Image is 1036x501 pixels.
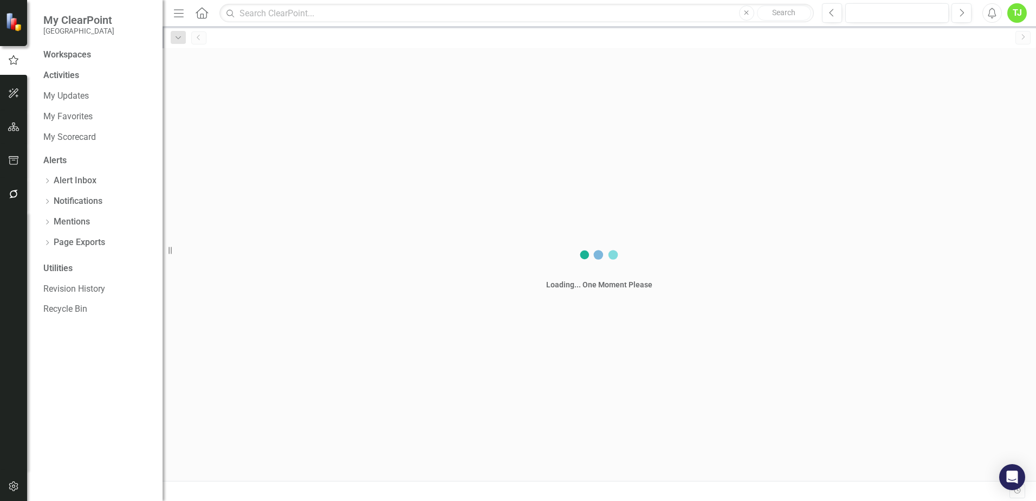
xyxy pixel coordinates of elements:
img: ClearPoint Strategy [5,12,24,31]
div: Activities [43,69,152,82]
div: Workspaces [43,49,91,61]
div: Utilities [43,262,152,275]
small: [GEOGRAPHIC_DATA] [43,27,114,35]
a: Recycle Bin [43,303,152,316]
span: My ClearPoint [43,14,114,27]
a: Page Exports [54,236,105,249]
div: Alerts [43,155,152,167]
a: My Scorecard [43,131,152,144]
a: Alert Inbox [54,175,96,187]
a: Notifications [54,195,102,208]
a: Mentions [54,216,90,228]
button: Search [757,5,811,21]
a: My Favorites [43,111,152,123]
a: My Updates [43,90,152,102]
input: Search ClearPoint... [219,4,814,23]
div: Open Intercom Messenger [999,464,1025,490]
button: TJ [1007,3,1027,23]
a: Revision History [43,283,152,296]
div: Loading... One Moment Please [546,279,652,290]
span: Search [772,8,795,17]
